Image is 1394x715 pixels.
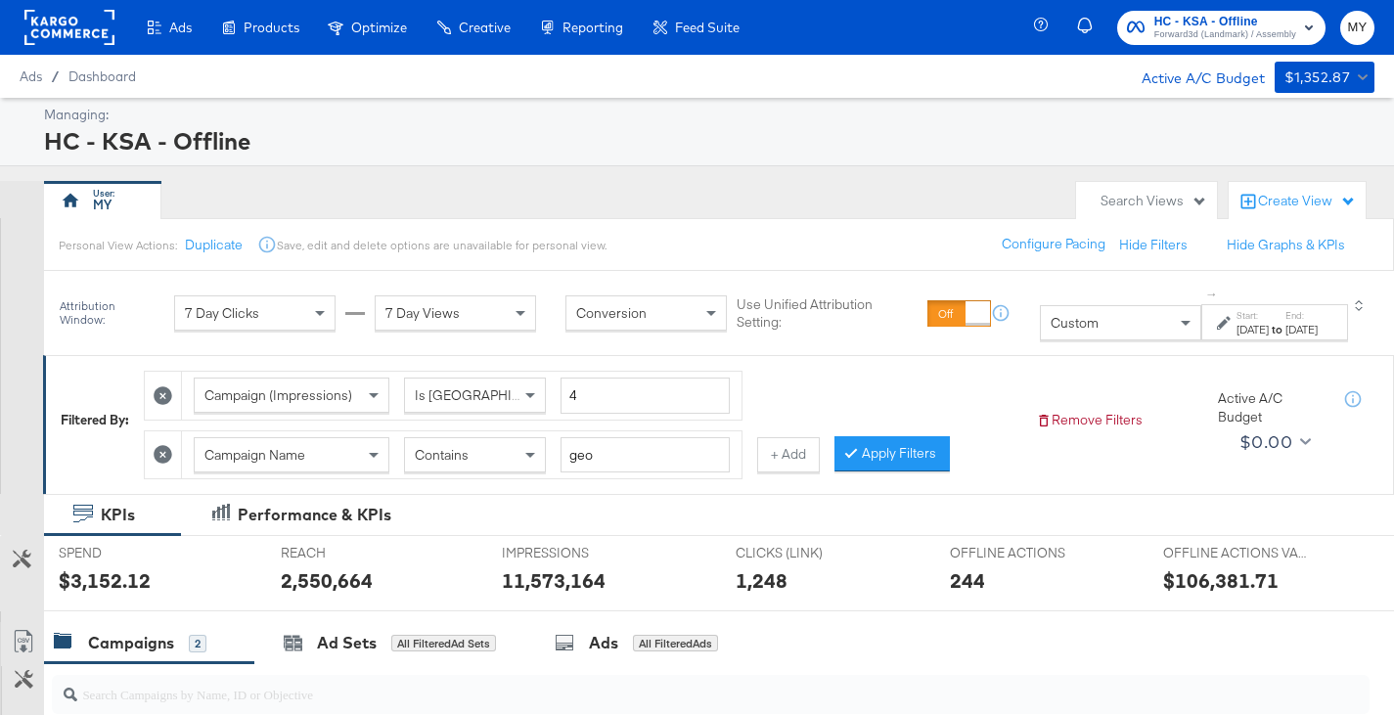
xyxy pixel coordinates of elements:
[1232,426,1315,458] button: $0.00
[1119,236,1188,254] button: Hide Filters
[68,68,136,84] a: Dashboard
[1203,291,1222,298] span: ↑
[1218,389,1326,425] div: Active A/C Budget
[757,437,820,472] button: + Add
[1285,309,1318,322] label: End:
[988,227,1119,262] button: Configure Pacing
[1275,62,1374,93] button: $1,352.87
[1237,309,1269,322] label: Start:
[93,196,112,214] div: MY
[281,544,427,562] span: REACH
[391,635,496,652] div: All Filtered Ad Sets
[59,299,164,327] div: Attribution Window:
[736,544,882,562] span: CLICKS (LINK)
[1237,322,1269,337] div: [DATE]
[77,667,1253,705] input: Search Campaigns by Name, ID or Objective
[281,566,373,595] div: 2,550,664
[736,566,787,595] div: 1,248
[59,566,151,595] div: $3,152.12
[633,635,718,652] div: All Filtered Ads
[351,20,407,35] span: Optimize
[737,295,921,332] label: Use Unified Attribution Setting:
[44,106,1370,124] div: Managing:
[1117,11,1326,45] button: HC - KSA - OfflineForward3d (Landmark) / Assembly
[185,236,243,254] button: Duplicate
[44,124,1370,157] div: HC - KSA - Offline
[502,544,649,562] span: IMPRESSIONS
[576,304,647,322] span: Conversion
[1051,314,1099,332] span: Custom
[1227,236,1345,254] button: Hide Graphs & KPIs
[1284,66,1351,90] div: $1,352.87
[561,437,730,473] input: Enter a search term
[59,544,205,562] span: SPEND
[1340,11,1374,45] button: MY
[1239,427,1292,457] div: $0.00
[1258,192,1356,211] div: Create View
[1163,566,1279,595] div: $106,381.71
[1121,62,1265,91] div: Active A/C Budget
[950,544,1097,562] span: OFFLINE ACTIONS
[561,378,730,414] input: Enter a number
[61,411,129,429] div: Filtered By:
[562,20,623,35] span: Reporting
[950,566,985,595] div: 244
[277,238,607,253] div: Save, edit and delete options are unavailable for personal view.
[169,20,192,35] span: Ads
[1036,411,1143,429] button: Remove Filters
[238,504,391,526] div: Performance & KPIs
[204,386,352,404] span: Campaign (Impressions)
[1101,192,1207,210] div: Search Views
[589,632,618,654] div: Ads
[502,566,606,595] div: 11,573,164
[88,632,174,654] div: Campaigns
[185,304,259,322] span: 7 Day Clicks
[1285,322,1318,337] div: [DATE]
[834,436,950,471] button: Apply Filters
[204,446,305,464] span: Campaign Name
[675,20,740,35] span: Feed Suite
[1154,12,1296,32] span: HC - KSA - Offline
[385,304,460,322] span: 7 Day Views
[1269,322,1285,336] strong: to
[1163,544,1310,562] span: OFFLINE ACTIONS VALUE
[20,68,42,84] span: Ads
[317,632,377,654] div: Ad Sets
[1348,17,1367,39] span: MY
[415,386,564,404] span: Is [GEOGRAPHIC_DATA]
[189,635,206,652] div: 2
[415,446,469,464] span: Contains
[244,20,299,35] span: Products
[42,68,68,84] span: /
[1154,27,1296,43] span: Forward3d (Landmark) / Assembly
[101,504,135,526] div: KPIs
[459,20,511,35] span: Creative
[59,238,177,253] div: Personal View Actions:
